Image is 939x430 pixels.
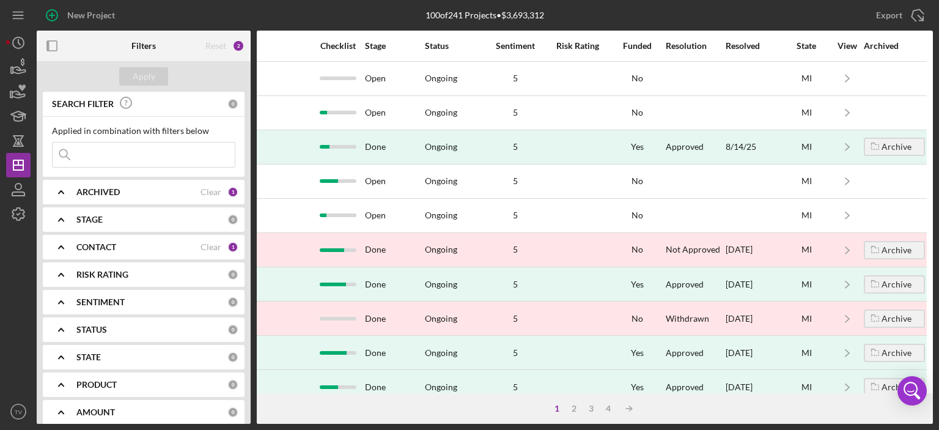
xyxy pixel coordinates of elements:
div: MI [782,348,831,358]
b: Filters [131,41,156,51]
div: [DATE] [726,336,781,369]
div: Clear [201,242,221,252]
div: [DATE] [726,234,781,266]
div: Done [365,302,424,335]
div: Applied in combination with filters below [52,126,235,136]
div: 0 [227,379,238,390]
div: Ongoing [425,245,457,254]
div: 5 [485,382,546,392]
div: Status [425,41,484,51]
div: Done [365,131,424,163]
div: No [609,314,665,324]
div: Archive [882,344,911,362]
div: 0 [227,214,238,225]
div: 5 [485,210,546,220]
div: 5 [485,73,546,83]
div: Withdrawn [666,314,709,324]
div: Done [365,234,424,266]
div: Closing [219,41,311,51]
div: Archive [882,275,911,294]
div: Ongoing [425,176,457,186]
div: Export [876,3,902,28]
div: 8/14/25 [726,131,781,163]
button: Archive [864,344,925,362]
div: Done [365,336,424,369]
div: Done [365,268,424,300]
div: 0 [227,352,238,363]
div: 1 [227,187,238,198]
button: Archive [864,138,925,156]
div: Ongoing [425,210,457,220]
div: View [832,41,863,51]
div: Ongoing [425,73,457,83]
div: Open [365,62,424,95]
div: 0 [227,324,238,335]
div: New Project [67,3,115,28]
button: Apply [119,67,168,86]
div: Approved [666,382,704,392]
div: Open [365,97,424,129]
div: MI [782,314,831,324]
div: [DATE] [726,371,781,403]
div: Ongoing [425,314,457,324]
button: TV [6,399,31,424]
div: Yes [609,142,665,152]
div: Ongoing [425,348,457,358]
div: Clear [201,187,221,197]
div: Archived [864,41,925,51]
div: 5 [485,348,546,358]
div: [DATE] [726,302,781,335]
div: 0 [227,269,238,280]
div: 2 [565,404,583,413]
div: [DATE] [726,268,781,300]
div: Done [365,371,424,403]
div: No [609,73,665,83]
div: 5 [485,176,546,186]
div: Approved [666,280,704,289]
div: Reset [205,41,226,51]
div: Archive [882,138,911,156]
div: Archive [882,241,911,259]
div: 3 [583,404,600,413]
button: Archive [864,241,925,259]
div: MI [782,382,831,392]
button: Archive [864,275,925,294]
div: 4 [600,404,617,413]
div: MI [782,176,831,186]
b: STATE [76,352,101,362]
div: Archive [882,378,911,396]
button: Export [864,3,933,28]
div: Approved [666,348,704,358]
div: Checklist [312,41,364,51]
div: Sentiment [485,41,546,51]
div: 1 [548,404,565,413]
text: TV [15,409,23,415]
button: New Project [37,3,127,28]
div: MI [782,73,831,83]
b: SENTIMENT [76,297,125,307]
div: 5 [485,314,546,324]
div: State [782,41,831,51]
div: No [609,210,665,220]
div: Yes [609,280,665,289]
div: Risk Rating [547,41,608,51]
div: 5 [485,245,546,254]
div: 100 of 241 Projects • $3,693,312 [425,10,544,20]
div: Open [365,165,424,198]
div: Resolved [726,41,781,51]
div: Ongoing [425,142,457,152]
div: Not Approved [666,245,720,254]
div: MI [782,245,831,254]
div: Stage [365,41,424,51]
div: 0 [227,98,238,109]
b: PRODUCT [76,380,117,390]
div: MI [782,280,831,289]
div: Funded [609,41,665,51]
b: AMOUNT [76,407,115,417]
div: Ongoing [425,108,457,117]
div: Yes [609,348,665,358]
b: RISK RATING [76,270,128,280]
div: No [609,245,665,254]
div: 0 [227,297,238,308]
div: 5 [485,108,546,117]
